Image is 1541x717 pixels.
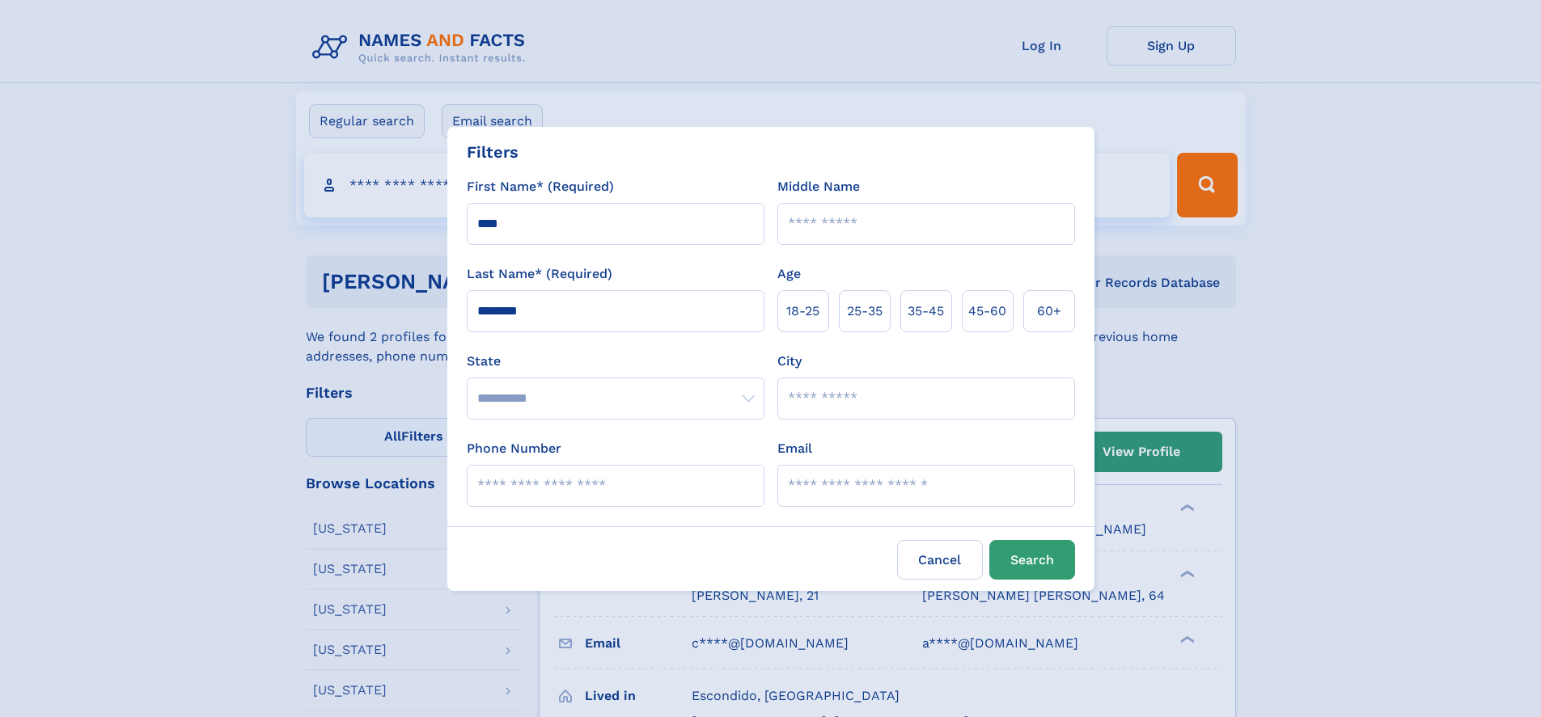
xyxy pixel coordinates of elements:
[968,302,1006,321] span: 45‑60
[777,177,860,196] label: Middle Name
[847,302,883,321] span: 25‑35
[467,177,614,196] label: First Name* (Required)
[777,352,802,371] label: City
[897,540,983,580] label: Cancel
[467,439,561,458] label: Phone Number
[467,140,519,164] div: Filters
[1037,302,1061,321] span: 60+
[786,302,819,321] span: 18‑25
[908,302,944,321] span: 35‑45
[467,352,764,371] label: State
[777,439,812,458] label: Email
[777,264,801,284] label: Age
[989,540,1075,580] button: Search
[467,264,612,284] label: Last Name* (Required)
